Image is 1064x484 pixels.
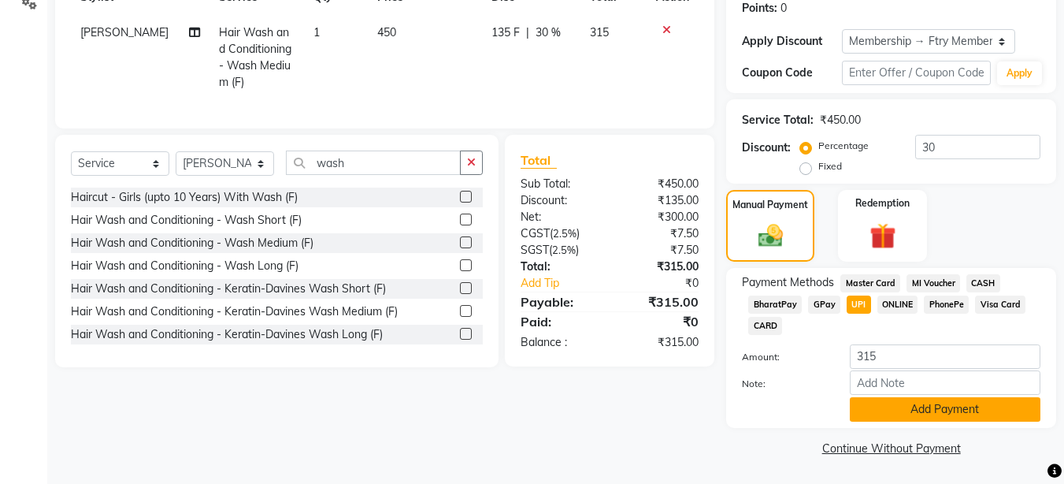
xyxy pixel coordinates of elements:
[71,281,386,297] div: Hair Wash and Conditioning - Keratin-Davines Wash Short (F)
[509,259,610,275] div: Total:
[509,176,610,192] div: Sub Total:
[610,225,710,242] div: ₹7.50
[521,226,550,240] span: CGST
[818,139,869,153] label: Percentage
[71,212,302,229] div: Hair Wash and Conditioning - Wash Short (F)
[71,258,298,274] div: Hair Wash and Conditioning - Wash Long (F)
[536,24,561,41] span: 30 %
[491,24,520,41] span: 135 F
[521,243,549,257] span: SGST
[71,326,383,343] div: Hair Wash and Conditioning - Keratin-Davines Wash Long (F)
[610,242,710,259] div: ₹7.50
[748,296,802,314] span: BharatPay
[850,397,1040,422] button: Add Payment
[219,25,291,89] span: Hair Wash and Conditioning - Wash Medium (F)
[742,65,841,81] div: Coupon Code
[610,259,710,275] div: ₹315.00
[553,227,576,240] span: 2.5%
[509,192,610,209] div: Discount:
[509,242,610,259] div: ( )
[730,377,837,391] label: Note:
[610,292,710,311] div: ₹315.00
[286,151,461,175] input: Search or Scan
[966,274,1000,292] span: CASH
[590,25,609,39] span: 315
[808,296,840,314] span: GPay
[742,274,834,291] span: Payment Methods
[748,317,782,335] span: CARD
[997,61,1042,85] button: Apply
[610,192,710,209] div: ₹135.00
[730,350,837,364] label: Amount:
[509,209,610,225] div: Net:
[610,176,710,192] div: ₹450.00
[377,25,396,39] span: 450
[862,220,904,252] img: _gift.svg
[975,296,1025,314] span: Visa Card
[71,235,313,251] div: Hair Wash and Conditioning - Wash Medium (F)
[818,159,842,173] label: Fixed
[627,275,711,292] div: ₹0
[509,312,610,331] div: Paid:
[855,196,910,210] label: Redemption
[847,296,871,314] span: UPI
[526,24,529,41] span: |
[509,292,610,311] div: Payable:
[729,441,1053,457] a: Continue Without Payment
[751,222,791,250] img: _cash.svg
[313,25,320,39] span: 1
[71,303,398,320] div: Hair Wash and Conditioning - Keratin-Davines Wash Medium (F)
[850,344,1040,369] input: Amount
[924,296,969,314] span: PhonePe
[877,296,918,314] span: ONLINE
[610,334,710,351] div: ₹315.00
[840,274,900,292] span: Master Card
[610,312,710,331] div: ₹0
[850,370,1040,395] input: Add Note
[742,33,841,50] div: Apply Discount
[842,61,991,85] input: Enter Offer / Coupon Code
[552,244,576,256] span: 2.5%
[742,112,814,128] div: Service Total:
[742,140,791,156] div: Discount:
[80,25,169,39] span: [PERSON_NAME]
[906,274,960,292] span: MI Voucher
[732,198,808,212] label: Manual Payment
[521,152,557,169] span: Total
[820,112,861,128] div: ₹450.00
[509,275,626,292] a: Add Tip
[509,334,610,351] div: Balance :
[610,209,710,225] div: ₹300.00
[71,189,298,206] div: Haircut - Girls (upto 10 Years) With Wash (F)
[509,225,610,242] div: ( )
